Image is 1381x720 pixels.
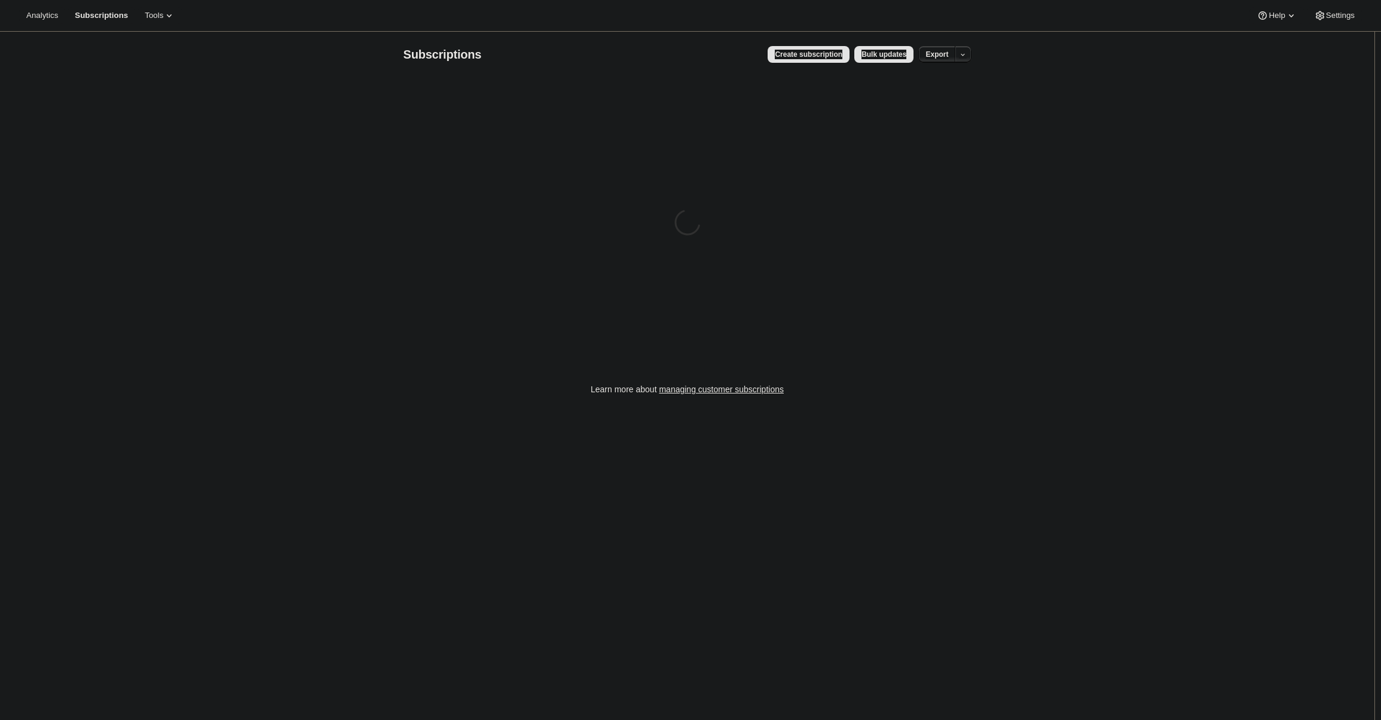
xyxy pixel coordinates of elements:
button: Analytics [19,7,65,24]
span: Settings [1326,11,1355,20]
button: Create subscription [768,46,850,63]
span: Help [1269,11,1285,20]
span: Bulk updates [861,50,906,59]
button: Help [1249,7,1304,24]
span: Create subscription [775,50,842,59]
button: Subscriptions [68,7,135,24]
span: Export [925,50,948,59]
button: Export [918,46,955,63]
a: managing customer subscriptions [659,385,784,394]
button: Tools [138,7,182,24]
button: Bulk updates [854,46,913,63]
p: Learn more about [591,383,784,395]
span: Analytics [26,11,58,20]
span: Tools [145,11,163,20]
span: Subscriptions [404,48,482,61]
span: Subscriptions [75,11,128,20]
button: Settings [1307,7,1362,24]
